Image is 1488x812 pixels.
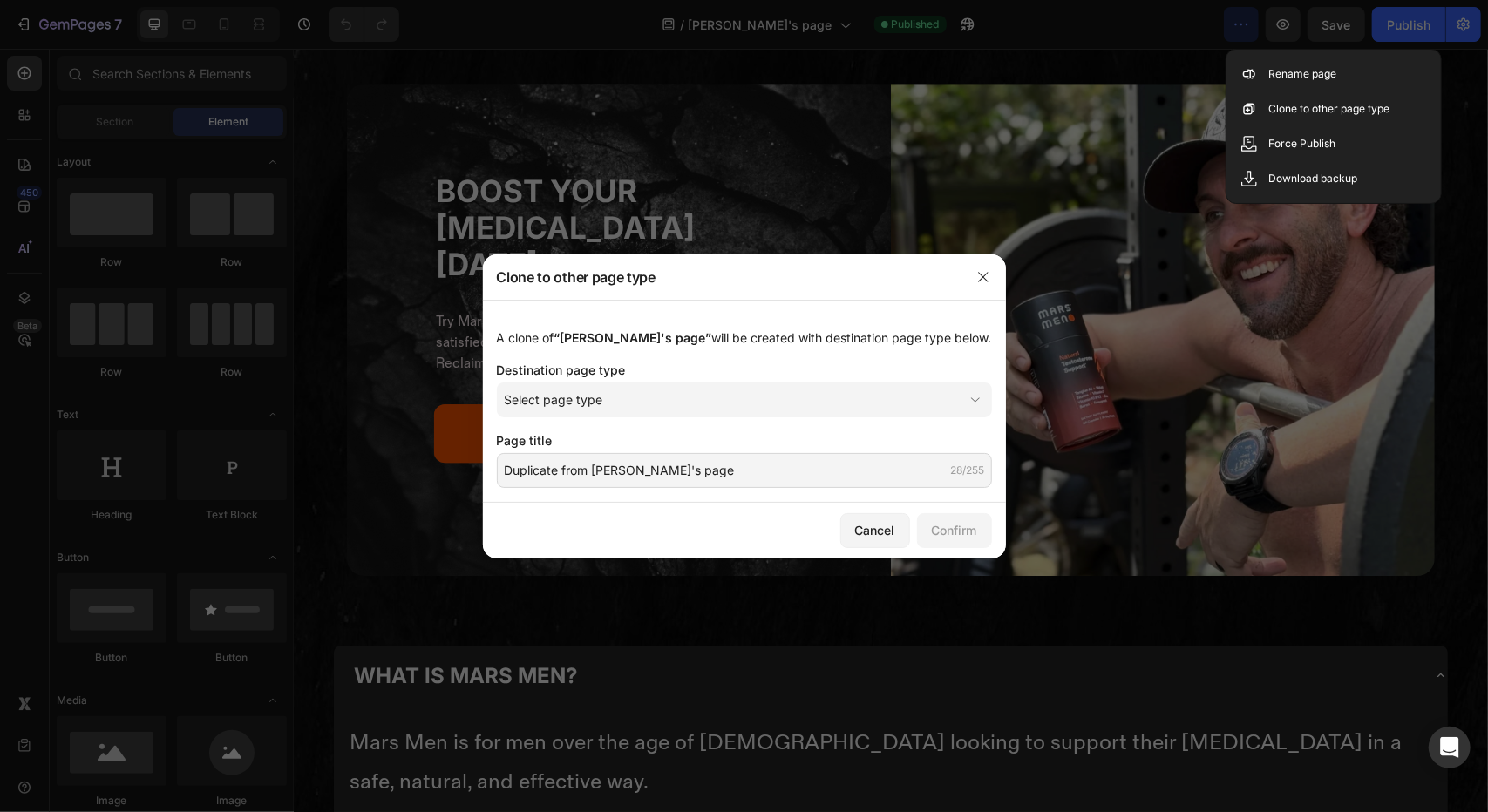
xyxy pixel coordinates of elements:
[524,211,655,351] img: gempages_567659483560412097-b73530b7-52eb-4acb-840e-8677fe92155a.svg
[1268,170,1357,187] p: Download backup
[497,382,992,417] button: Select page type
[497,328,992,347] div: A clone of will be created with destination page type below.
[56,674,1138,753] p: Mars Men is for men over the age of [DEMOGRAPHIC_DATA] looking to support their [MEDICAL_DATA] in...
[497,267,656,288] p: Clone to other page type
[1429,727,1471,768] div: Open Intercom Messenger
[140,355,466,413] button: <p>Try It Now</p>
[505,390,603,409] span: Select page type
[932,521,977,539] div: Confirm
[554,330,712,345] span: “[PERSON_NAME]'s page”
[497,361,992,379] div: Destination page type
[218,369,358,400] p: Try It Now
[917,513,992,548] button: Confirm
[497,431,992,450] div: Page title
[142,124,401,233] strong: Boost Your [MEDICAL_DATA] [DATE]
[951,463,985,478] div: 28/255
[142,263,465,326] p: Try Mars Men risk-free for 90 days. If you’re not satisfied, we’ll will refund you, no questions ...
[1268,100,1389,118] p: Clone to other page type
[1268,65,1336,83] p: Rename page
[840,513,910,548] button: Cancel
[855,521,895,539] div: Cancel
[60,614,283,639] strong: What is Mars Men?
[1268,135,1335,152] p: Force Publish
